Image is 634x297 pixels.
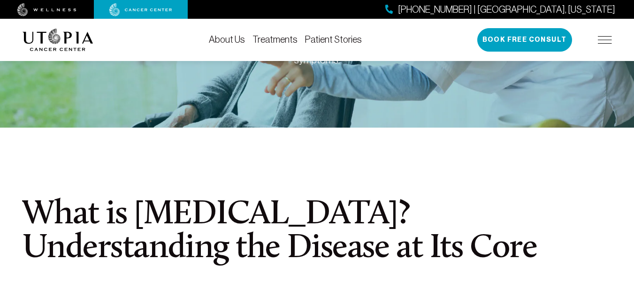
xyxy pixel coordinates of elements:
img: wellness [17,3,76,16]
button: Book Free Consult [477,28,572,52]
h1: What is [MEDICAL_DATA]? Understanding the Disease at Its Core [23,198,612,266]
a: Patient Stories [305,34,362,45]
a: Treatments [252,34,298,45]
img: logo [23,29,93,51]
span: [PHONE_NUMBER] | [GEOGRAPHIC_DATA], [US_STATE] [398,3,615,16]
img: cancer center [109,3,172,16]
a: About Us [209,34,245,45]
img: icon-hamburger [598,36,612,44]
a: [PHONE_NUMBER] | [GEOGRAPHIC_DATA], [US_STATE] [385,3,615,16]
